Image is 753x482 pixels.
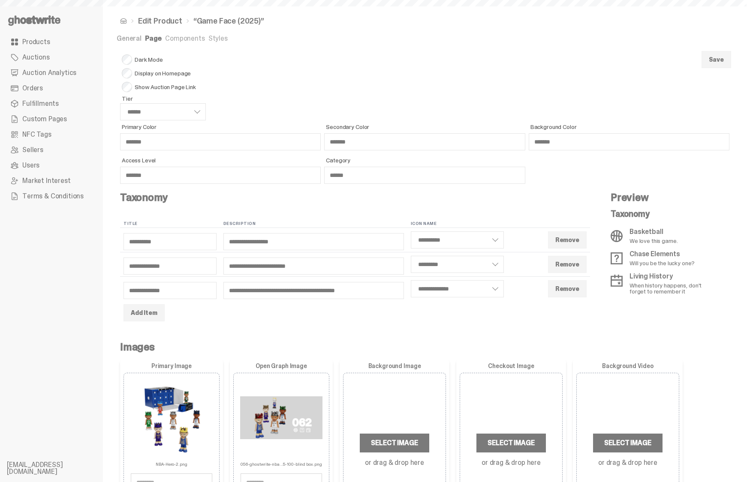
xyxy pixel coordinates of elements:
[145,34,162,43] a: Page
[208,34,228,43] a: Styles
[22,85,43,92] span: Orders
[7,189,96,204] a: Terms & Conditions
[7,65,96,81] a: Auction Analytics
[22,147,43,153] span: Sellers
[7,158,96,173] a: Users
[702,51,731,68] button: Save
[122,54,206,65] span: Dark Mode
[22,39,50,45] span: Products
[120,220,220,228] th: Title
[120,103,206,120] select: Tier
[22,116,67,123] span: Custom Pages
[122,68,132,78] input: Display on Homepage
[241,459,322,467] p: 056-ghostwrite-nba...5-100-blind box.png
[324,167,525,184] input: Category
[233,362,329,369] label: Open Graph Image
[22,54,50,61] span: Auctions
[122,82,206,92] span: Show Auction Page Link
[460,362,563,369] label: Checkout Image
[548,280,587,297] button: Remove
[482,459,541,466] label: or drag & drop here
[598,459,657,466] label: or drag & drop here
[130,377,213,459] img: NBA-Hero-2.png
[611,210,716,218] p: Taxonomy
[593,434,662,452] label: Select Image
[360,434,429,452] label: Select Image
[630,251,694,257] p: Chase Elements
[122,82,132,92] input: Show Auction Page Link
[529,133,729,150] input: Background Color
[530,124,729,130] span: Background Color
[7,81,96,96] a: Orders
[7,50,96,65] a: Auctions
[220,220,407,228] th: Description
[22,193,84,200] span: Terms & Conditions
[156,459,187,467] p: NBA-Hero-2.png
[240,377,322,459] img: 056-ghostwrite-nba-game-face-2025-100-blind%20box.png
[7,34,96,50] a: Products
[365,459,424,466] label: or drag & drop here
[630,238,678,244] p: We love this game.
[326,157,525,163] span: Category
[123,304,165,321] button: Add Item
[120,342,729,352] h4: Images
[630,228,678,235] p: Basketball
[123,362,220,369] label: Primary Image
[122,54,132,65] input: Dark Mode
[7,142,96,158] a: Sellers
[324,133,525,150] input: Secondary Color
[138,17,182,25] a: Edit Product
[630,273,716,280] p: Living History
[122,124,321,130] span: Primary Color
[22,131,51,138] span: NFC Tags
[548,231,587,248] button: Remove
[7,173,96,189] a: Market Interest
[165,34,205,43] a: Components
[122,157,321,163] span: Access Level
[120,192,590,203] h4: Taxonomy
[7,96,96,111] a: Fulfillments
[22,177,71,184] span: Market Interest
[22,162,39,169] span: Users
[476,434,545,452] label: Select Image
[576,362,679,369] label: Background Video
[611,192,716,203] h4: Preview
[7,127,96,142] a: NFC Tags
[117,34,142,43] a: General
[7,461,110,475] li: [EMAIL_ADDRESS][DOMAIN_NAME]
[120,167,321,184] input: Access Level
[343,362,446,369] label: Background Image
[326,124,525,130] span: Secondary Color
[22,69,76,76] span: Auction Analytics
[182,17,264,25] li: “Game Face (2025)”
[22,100,59,107] span: Fulfillments
[122,96,206,102] span: Tier
[7,111,96,127] a: Custom Pages
[407,220,507,228] th: Icon Name
[122,68,206,78] span: Display on Homepage
[630,260,694,266] p: Will you be the lucky one?
[630,282,716,294] p: When history happens, don't forget to remember it
[548,256,587,273] button: Remove
[120,133,321,150] input: Primary Color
